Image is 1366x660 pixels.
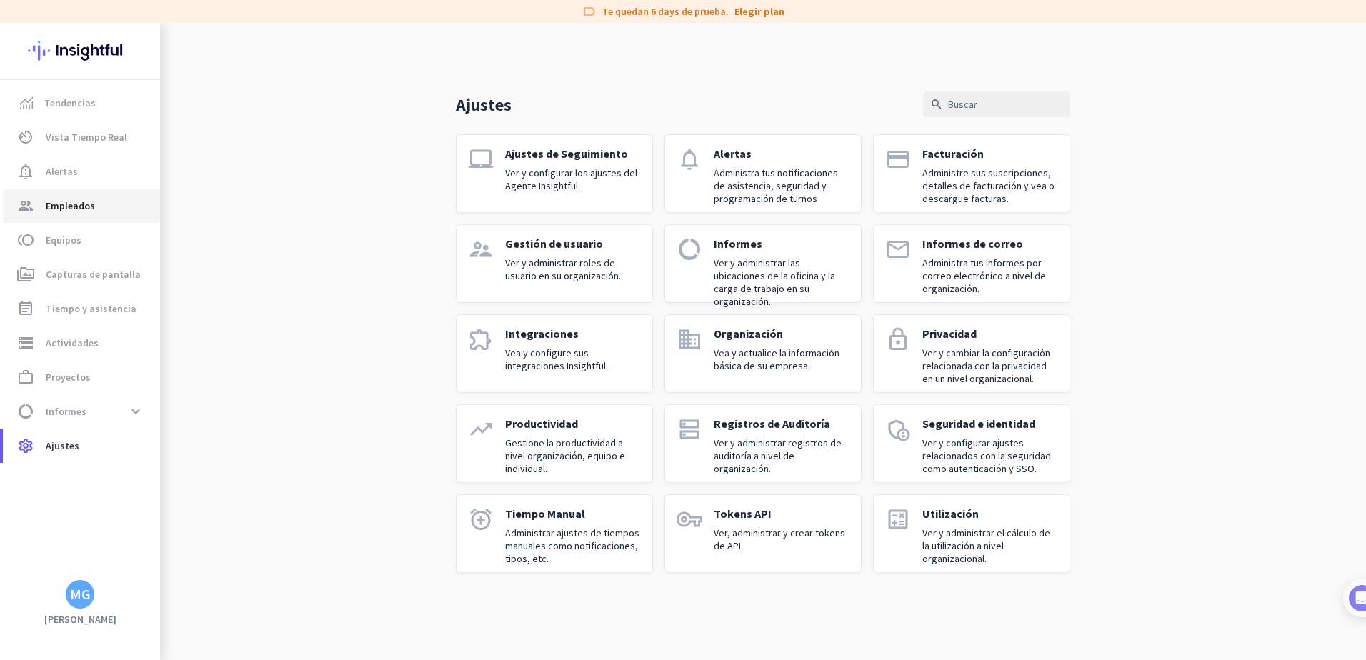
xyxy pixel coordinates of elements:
i: domain [677,326,702,352]
a: event_noteTiempo y asistencia [3,291,160,326]
button: Ayuda [143,446,214,503]
a: tollEquipos [3,223,160,257]
p: Administrar ajustes de tiempos manuales como notificaciones, tipos, etc. [505,526,641,565]
i: dns [677,416,702,442]
a: menu-itemTendencias [3,86,160,120]
p: Facturación [922,146,1058,161]
span: Mensajes [84,481,130,491]
p: 4 pasos [14,188,53,203]
button: expand_more [123,399,149,424]
h1: Tareas [118,6,171,31]
p: Registros de Auditoría [714,416,849,431]
p: Informes de correo [922,236,1058,251]
a: settingsAjustes [3,429,160,463]
i: payment [885,146,911,172]
div: 🎊 Welcome to Insightful! 🎊 [20,55,266,106]
a: alarm_addTiempo ManualAdministrar ajustes de tiempos manuales como notificaciones, tipos, etc. [456,494,653,573]
span: Tendencias [44,94,96,111]
i: work_outline [17,369,34,386]
a: av_timerVista Tiempo Real [3,120,160,154]
input: Buscar [923,91,1070,117]
i: notification_important [17,163,34,180]
p: Administra tus notificaciones de asistencia, seguridad y programación de turnos [714,166,849,205]
div: [PERSON_NAME] de Insightful [84,154,229,168]
span: Inicio [22,481,49,491]
i: perm_media [17,266,34,283]
a: extensionIntegracionesVea y configure sus integraciones Insightful. [456,314,653,393]
i: toll [17,231,34,249]
a: perm_mediaCapturas de pantalla [3,257,160,291]
a: lockPrivacidadVer y cambiar la configuración relacionada con la privacidad en un nivel organizaci... [873,314,1070,393]
p: Gestione la productividad a nivel organización, equipo e individual. [505,436,641,475]
span: Capturas de pantalla [46,266,141,283]
div: Cerrar [251,6,276,31]
i: vpn_key [677,506,702,532]
p: Privacidad [922,326,1058,341]
p: Seguridad e identidad [922,416,1058,431]
button: Mensajes [71,446,143,503]
p: Tiempo Manual [505,506,641,521]
p: Gestión de usuario [505,236,641,251]
div: MG [70,587,91,601]
i: data_usage [677,236,702,262]
p: Ajustes de Seguimiento [505,146,641,161]
img: menu-item [20,96,33,109]
p: Tokens API [714,506,849,521]
p: Ver, administrar y crear tokens de API. [714,526,849,552]
a: Elegir plan [734,4,784,19]
i: trending_up [468,416,494,442]
span: Ajustes [46,437,79,454]
a: vpn_keyTokens APIVer, administrar y crear tokens de API. [664,494,862,573]
p: Ajustes [456,94,512,116]
p: Utilización [922,506,1058,521]
i: calculate [885,506,911,532]
p: Integraciones [505,326,641,341]
a: dnsRegistros de AuditoríaVer y administrar registros de auditoría a nivel de organización. [664,404,862,483]
p: Administra tus informes por correo electrónico a nivel de organización. [922,256,1058,295]
button: Tareas [214,446,286,503]
span: Alertas [46,163,78,180]
p: Ver y administrar las ubicaciones de la oficina y la carga de trabajo en su organización. [714,256,849,308]
span: Tareas [231,481,268,491]
p: Alertas [714,146,849,161]
i: laptop_mac [468,146,494,172]
a: storageActividades [3,326,160,360]
div: It's time to add your employees! This is crucial since Insightful will start collecting their act... [55,272,249,332]
p: Ver y administrar registros de auditoría a nivel de organización. [714,436,849,475]
i: settings [17,437,34,454]
p: Ver y administrar el cálculo de la utilización a nivel organizacional. [922,526,1058,565]
a: notification_importantAlertas [3,154,160,189]
p: Vea y actualice la información básica de su empresa. [714,346,849,372]
a: supervisor_accountGestión de usuarioVer y administrar roles de usuario en su organización. [456,224,653,303]
span: Tiempo y asistencia [46,300,136,317]
i: email [885,236,911,262]
i: label [582,4,597,19]
i: event_note [17,300,34,317]
p: Ver y cambiar la configuración relacionada con la privacidad en un nivel organizacional. [922,346,1058,385]
div: 1Add employees [26,244,259,266]
a: emailInformes de correoAdministra tus informes por correo electrónico a nivel de organización. [873,224,1070,303]
a: calculateUtilizaciónVer y administrar el cálculo de la utilización a nivel organizacional. [873,494,1070,573]
i: search [930,98,943,111]
a: groupEmpleados [3,189,160,223]
span: Proyectos [46,369,91,386]
i: admin_panel_settings [885,416,911,442]
span: Informes [46,403,86,420]
p: Ver y configurar ajustes relacionados con la seguridad como autenticación y SSO. [922,436,1058,475]
span: Actividades [46,334,99,351]
p: Ver y configurar los ajustes del Agente Insightful. [505,166,641,192]
img: Profile image for Tamara [56,149,79,172]
div: Show me how [55,332,249,372]
a: admin_panel_settingsSeguridad e identidadVer y configurar ajustes relacionados con la seguridad c... [873,404,1070,483]
img: Insightful logo [28,23,132,79]
p: Administre sus suscripciones, detalles de facturación y vea o descargue facturas. [922,166,1058,205]
a: trending_upProductividadGestione la productividad a nivel organización, equipo e individual. [456,404,653,483]
p: Ver y administrar roles de usuario en su organización. [505,256,641,282]
i: group [17,197,34,214]
p: Alrededor de 10 minutos [147,188,271,203]
i: lock [885,326,911,352]
p: Informes [714,236,849,251]
i: alarm_add [468,506,494,532]
span: Ayuda [163,481,194,491]
i: extension [468,326,494,352]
